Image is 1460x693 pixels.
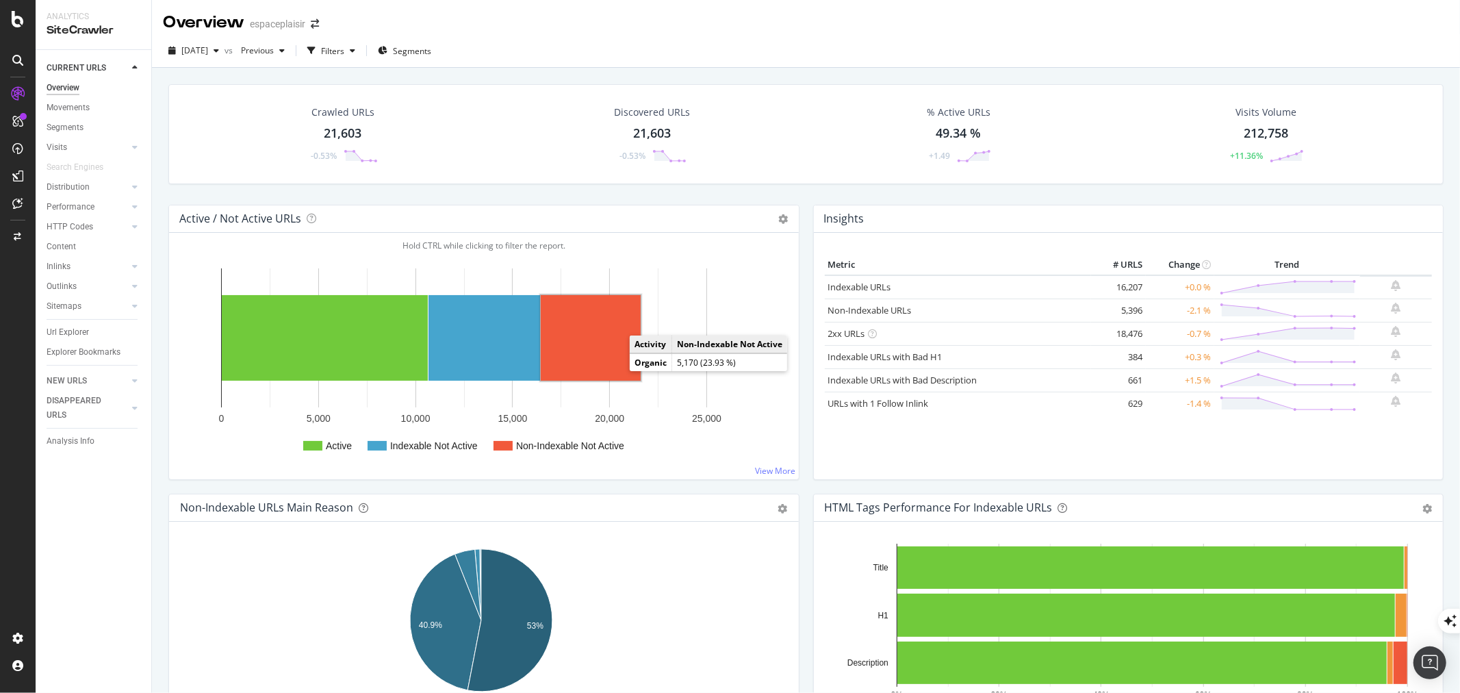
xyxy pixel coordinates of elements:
div: Inlinks [47,260,71,274]
div: +1.49 [929,150,950,162]
td: -2.1 % [1146,299,1214,322]
text: 20,000 [595,413,624,424]
a: Overview [47,81,142,95]
a: CURRENT URLS [47,61,128,75]
i: Options [779,214,789,224]
a: Distribution [47,180,128,194]
a: Segments [47,121,142,135]
button: Segments [372,40,437,62]
text: Indexable Not Active [390,440,478,451]
text: Title [873,563,888,572]
div: HTTP Codes [47,220,93,234]
a: Indexable URLs [828,281,891,293]
button: Filters [302,40,361,62]
td: -0.7 % [1146,322,1214,345]
div: Segments [47,121,84,135]
td: 18,476 [1091,322,1146,345]
div: % Active URLs [927,105,990,119]
div: bell-plus [1392,326,1401,337]
h4: Insights [824,210,865,228]
div: +11.36% [1230,150,1263,162]
text: 15,000 [498,413,527,424]
text: 0 [219,413,225,424]
div: bell-plus [1392,303,1401,314]
text: 53% [527,621,543,631]
button: [DATE] [163,40,225,62]
th: # URLS [1091,255,1146,275]
div: SiteCrawler [47,23,140,38]
div: Url Explorer [47,325,89,340]
a: Sitemaps [47,299,128,314]
a: HTTP Codes [47,220,128,234]
td: -1.4 % [1146,392,1214,415]
td: 5,396 [1091,299,1146,322]
div: gear [1422,504,1432,514]
td: 661 [1091,368,1146,392]
div: Non-Indexable URLs Main Reason [180,501,353,514]
a: View More [756,465,796,477]
div: Crawled URLs [311,105,374,119]
text: 10,000 [401,413,431,424]
div: Content [47,240,76,254]
div: Outlinks [47,279,77,294]
div: Discovered URLs [614,105,690,119]
a: Indexable URLs with Bad H1 [828,351,943,363]
a: Explorer Bookmarks [47,345,142,360]
td: +0.0 % [1146,275,1214,299]
a: Indexable URLs with Bad Description [828,374,977,386]
div: 21,603 [324,125,361,142]
a: Movements [47,101,142,115]
div: DISAPPEARED URLS [47,394,116,423]
td: 16,207 [1091,275,1146,299]
div: Analytics [47,11,140,23]
div: espaceplaisir [250,17,305,31]
td: +1.5 % [1146,368,1214,392]
td: Organic [630,354,672,372]
a: Visits [47,140,128,155]
div: 21,603 [633,125,671,142]
td: Activity [630,336,672,353]
a: NEW URLS [47,374,128,388]
text: 40.9% [419,620,442,630]
text: 25,000 [692,413,721,424]
div: Open Intercom Messenger [1413,646,1446,679]
text: 5,000 [307,413,331,424]
td: 384 [1091,345,1146,368]
text: H1 [878,611,888,620]
a: Outlinks [47,279,128,294]
div: CURRENT URLS [47,61,106,75]
td: Non-Indexable Not Active [672,336,788,353]
div: Visits Volume [1235,105,1296,119]
div: Movements [47,101,90,115]
div: bell-plus [1392,373,1401,383]
div: Performance [47,200,94,214]
span: 2025 Sep. 8th [181,45,208,56]
th: Trend [1214,255,1360,275]
div: Analysis Info [47,434,94,449]
div: Overview [163,11,244,34]
text: Description [847,658,888,668]
a: DISAPPEARED URLS [47,394,128,423]
div: -0.53% [311,150,337,162]
td: 629 [1091,392,1146,415]
div: bell-plus [1392,349,1401,360]
a: URLs with 1 Follow Inlink [828,397,929,409]
div: Filters [321,45,344,57]
span: vs [225,45,235,56]
span: Hold CTRL while clicking to filter the report. [402,240,565,251]
div: -0.53% [619,150,645,162]
div: arrow-right-arrow-left [311,19,319,29]
div: NEW URLS [47,374,87,388]
div: Overview [47,81,79,95]
a: Content [47,240,142,254]
div: gear [778,504,788,514]
a: Inlinks [47,260,128,274]
div: 212,758 [1244,125,1288,142]
svg: A chart. [180,255,787,468]
div: bell-plus [1392,396,1401,407]
div: Distribution [47,180,90,194]
div: Explorer Bookmarks [47,345,120,360]
div: Sitemaps [47,299,81,314]
a: Search Engines [47,160,117,175]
